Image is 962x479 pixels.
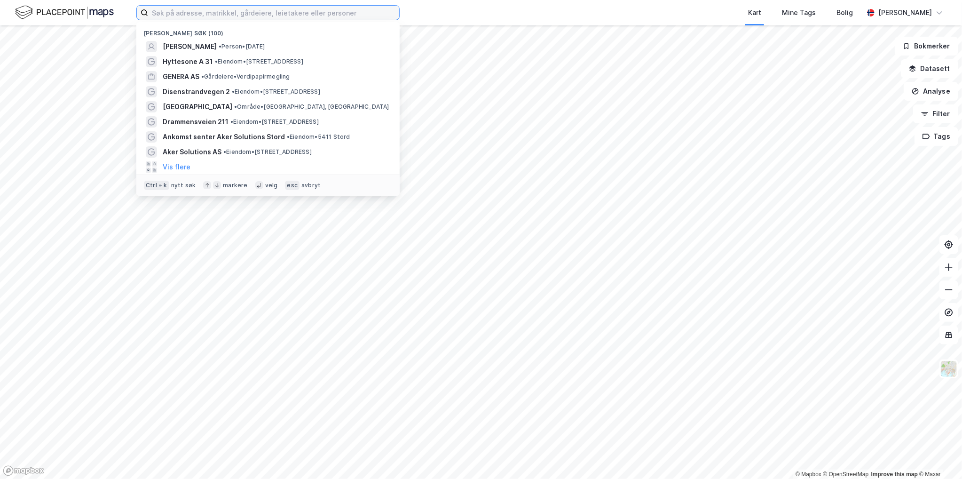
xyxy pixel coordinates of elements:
[301,182,321,189] div: avbryt
[215,58,218,65] span: •
[136,22,400,39] div: [PERSON_NAME] søk (100)
[171,182,196,189] div: nytt søk
[144,181,169,190] div: Ctrl + k
[915,434,962,479] iframe: Chat Widget
[163,116,229,128] span: Drammensveien 211
[234,103,237,110] span: •
[223,148,312,156] span: Eiendom • [STREET_ADDRESS]
[836,7,853,18] div: Bolig
[285,181,300,190] div: esc
[287,133,290,140] span: •
[234,103,389,111] span: Område • [GEOGRAPHIC_DATA], [GEOGRAPHIC_DATA]
[748,7,761,18] div: Kart
[148,6,399,20] input: Søk på adresse, matrikkel, gårdeiere, leietakere eller personer
[232,88,320,96] span: Eiendom • [STREET_ADDRESS]
[201,73,290,80] span: Gårdeiere • Verdipapirmegling
[219,43,265,50] span: Person • [DATE]
[163,146,221,158] span: Aker Solutions AS
[287,133,350,141] span: Eiendom • 5411 Stord
[201,73,204,80] span: •
[219,43,221,50] span: •
[232,88,235,95] span: •
[782,7,816,18] div: Mine Tags
[163,41,217,52] span: [PERSON_NAME]
[15,4,114,21] img: logo.f888ab2527a4732fd821a326f86c7f29.svg
[163,56,213,67] span: Hyttesone A 31
[163,131,285,143] span: Ankomst senter Aker Solutions Stord
[163,101,232,112] span: [GEOGRAPHIC_DATA]
[223,148,226,155] span: •
[223,182,247,189] div: markere
[878,7,932,18] div: [PERSON_NAME]
[230,118,233,125] span: •
[163,71,199,82] span: GENERA AS
[163,86,230,97] span: Disenstrandvegen 2
[265,182,278,189] div: velg
[215,58,303,65] span: Eiendom • [STREET_ADDRESS]
[163,161,190,173] button: Vis flere
[230,118,319,126] span: Eiendom • [STREET_ADDRESS]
